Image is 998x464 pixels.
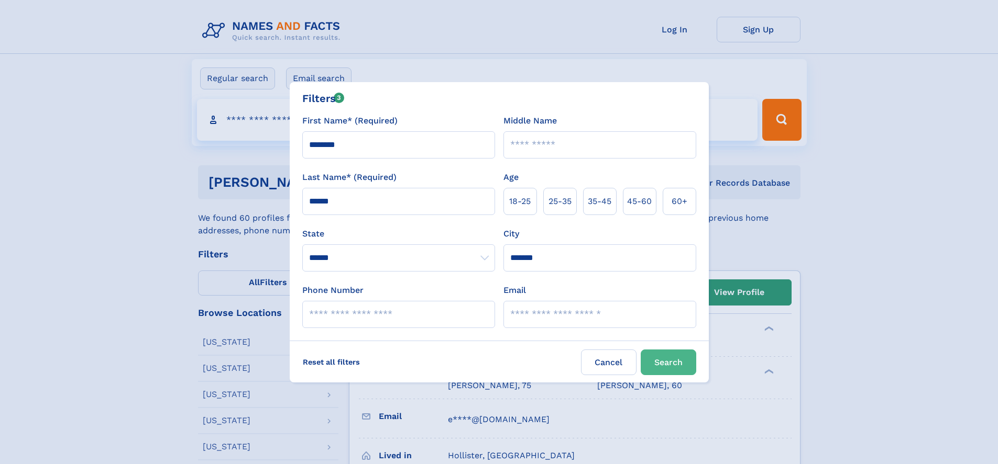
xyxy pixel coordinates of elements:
[302,171,397,184] label: Last Name* (Required)
[296,349,367,375] label: Reset all filters
[503,171,519,184] label: Age
[549,195,572,208] span: 25‑35
[503,228,519,240] label: City
[509,195,531,208] span: 18‑25
[503,115,557,127] label: Middle Name
[503,284,526,297] label: Email
[302,90,345,106] div: Filters
[627,195,652,208] span: 45‑60
[302,284,364,297] label: Phone Number
[302,228,495,240] label: State
[581,349,637,375] label: Cancel
[641,349,696,375] button: Search
[588,195,611,208] span: 35‑45
[302,115,398,127] label: First Name* (Required)
[672,195,687,208] span: 60+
